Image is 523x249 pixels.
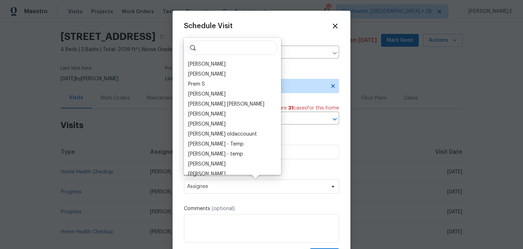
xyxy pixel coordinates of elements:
[288,106,294,111] span: 31
[266,105,339,112] span: There are case s for this home
[188,91,226,98] div: [PERSON_NAME]
[188,71,226,78] div: [PERSON_NAME]
[330,114,340,124] button: Open
[188,111,226,118] div: [PERSON_NAME]
[188,81,205,88] div: Prem S
[188,101,264,108] div: [PERSON_NAME] [PERSON_NAME]
[188,161,226,168] div: [PERSON_NAME]
[188,151,243,158] div: [PERSON_NAME] - temp
[187,184,327,189] span: Assignee
[212,206,235,211] span: (optional)
[188,141,244,148] div: [PERSON_NAME] - Temp
[184,22,233,30] span: Schedule Visit
[188,131,257,138] div: [PERSON_NAME] oldaccouunt
[188,61,226,68] div: [PERSON_NAME]
[331,22,339,30] span: Close
[184,205,339,212] label: Comments
[188,171,226,178] div: [PERSON_NAME]
[188,121,226,128] div: [PERSON_NAME]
